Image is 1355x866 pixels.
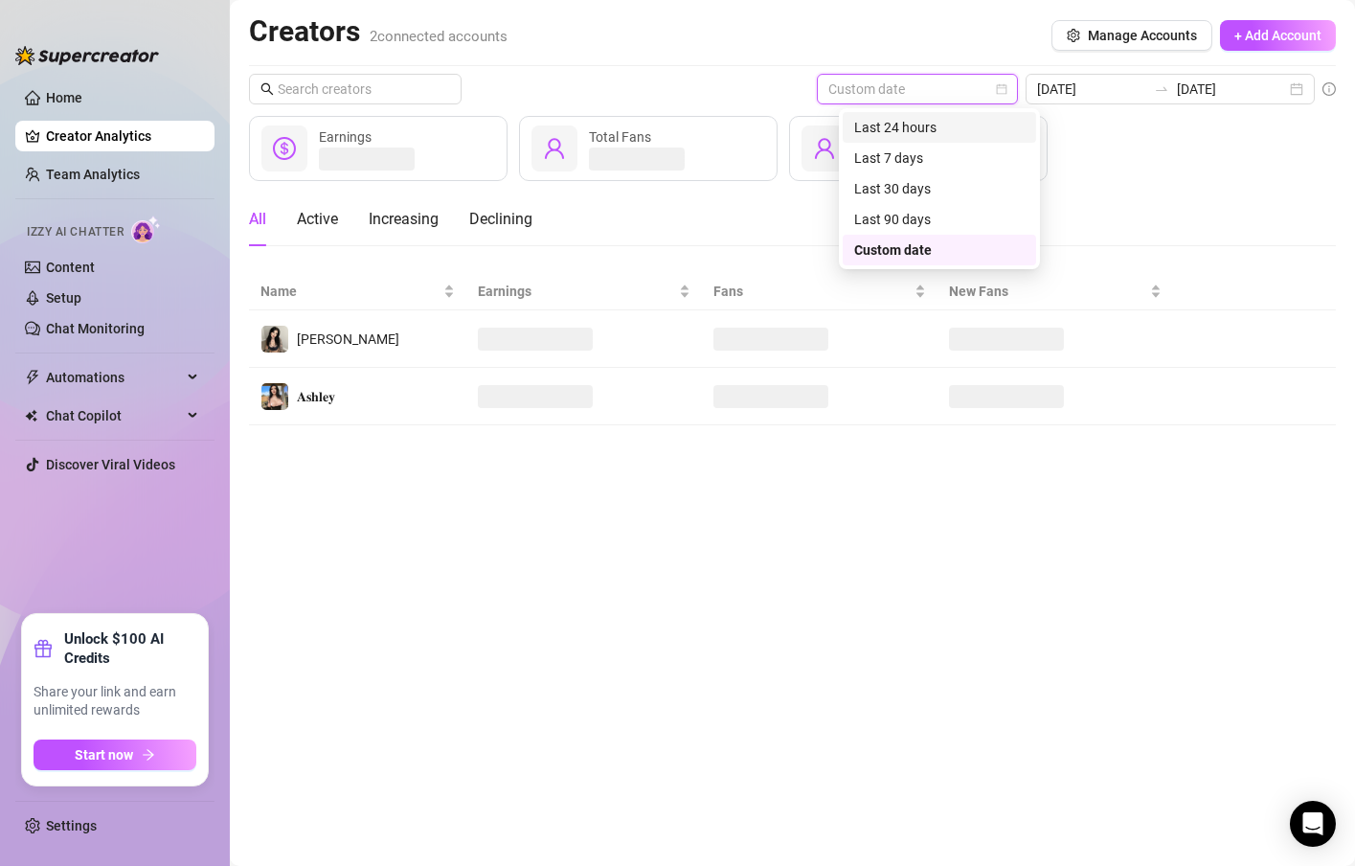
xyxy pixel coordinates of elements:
[1154,81,1169,97] span: to
[1037,79,1146,100] input: Start date
[260,82,274,96] span: search
[297,331,399,347] span: [PERSON_NAME]
[34,683,196,720] span: Share your link and earn unlimited rewards
[46,121,199,151] a: Creator Analytics
[828,75,1006,103] span: Custom date
[297,208,338,231] div: Active
[1220,20,1336,51] button: + Add Account
[843,235,1036,265] div: Custom date
[249,208,266,231] div: All
[854,239,1025,261] div: Custom date
[46,167,140,182] a: Team Analytics
[261,326,288,353] img: Ashley
[261,383,288,410] img: 𝐀𝐬𝐡𝐥𝐞𝐲
[142,748,155,762] span: arrow-right
[27,223,124,241] span: Izzy AI Chatter
[25,409,37,422] img: Chat Copilot
[131,216,161,243] img: AI Chatter
[64,629,196,668] strong: Unlock $100 AI Credits
[843,204,1036,235] div: Last 90 days
[46,457,175,472] a: Discover Viral Videos
[369,208,439,231] div: Increasing
[46,290,81,306] a: Setup
[76,747,134,763] span: Start now
[843,143,1036,173] div: Last 7 days
[1290,801,1336,847] div: Open Intercom Messenger
[25,370,40,385] span: thunderbolt
[713,281,911,302] span: Fans
[370,28,508,45] span: 2 connected accounts
[1051,20,1212,51] button: Manage Accounts
[46,90,82,105] a: Home
[843,173,1036,204] div: Last 30 days
[46,362,182,393] span: Automations
[1322,82,1336,96] span: info-circle
[854,209,1025,230] div: Last 90 days
[34,740,196,770] button: Start nowarrow-right
[260,281,440,302] span: Name
[319,129,372,145] span: Earnings
[278,79,435,100] input: Search creators
[854,148,1025,169] div: Last 7 days
[589,129,651,145] span: Total Fans
[297,389,335,404] span: 𝐀𝐬𝐡𝐥𝐞𝐲
[15,46,159,65] img: logo-BBDzfeDw.svg
[854,178,1025,199] div: Last 30 days
[34,639,53,658] span: gift
[46,321,145,336] a: Chat Monitoring
[1154,81,1169,97] span: swap-right
[466,273,702,310] th: Earnings
[46,400,182,431] span: Chat Copilot
[46,818,97,833] a: Settings
[854,117,1025,138] div: Last 24 hours
[46,260,95,275] a: Content
[843,112,1036,143] div: Last 24 hours
[996,83,1007,95] span: calendar
[249,273,466,310] th: Name
[702,273,937,310] th: Fans
[478,281,675,302] span: Earnings
[249,13,508,50] h2: Creators
[1177,79,1286,100] input: End date
[273,137,296,160] span: dollar-circle
[813,137,836,160] span: user
[469,208,532,231] div: Declining
[1088,28,1197,43] span: Manage Accounts
[543,137,566,160] span: user
[949,281,1146,302] span: New Fans
[1067,29,1080,42] span: setting
[937,273,1173,310] th: New Fans
[1234,28,1321,43] span: + Add Account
